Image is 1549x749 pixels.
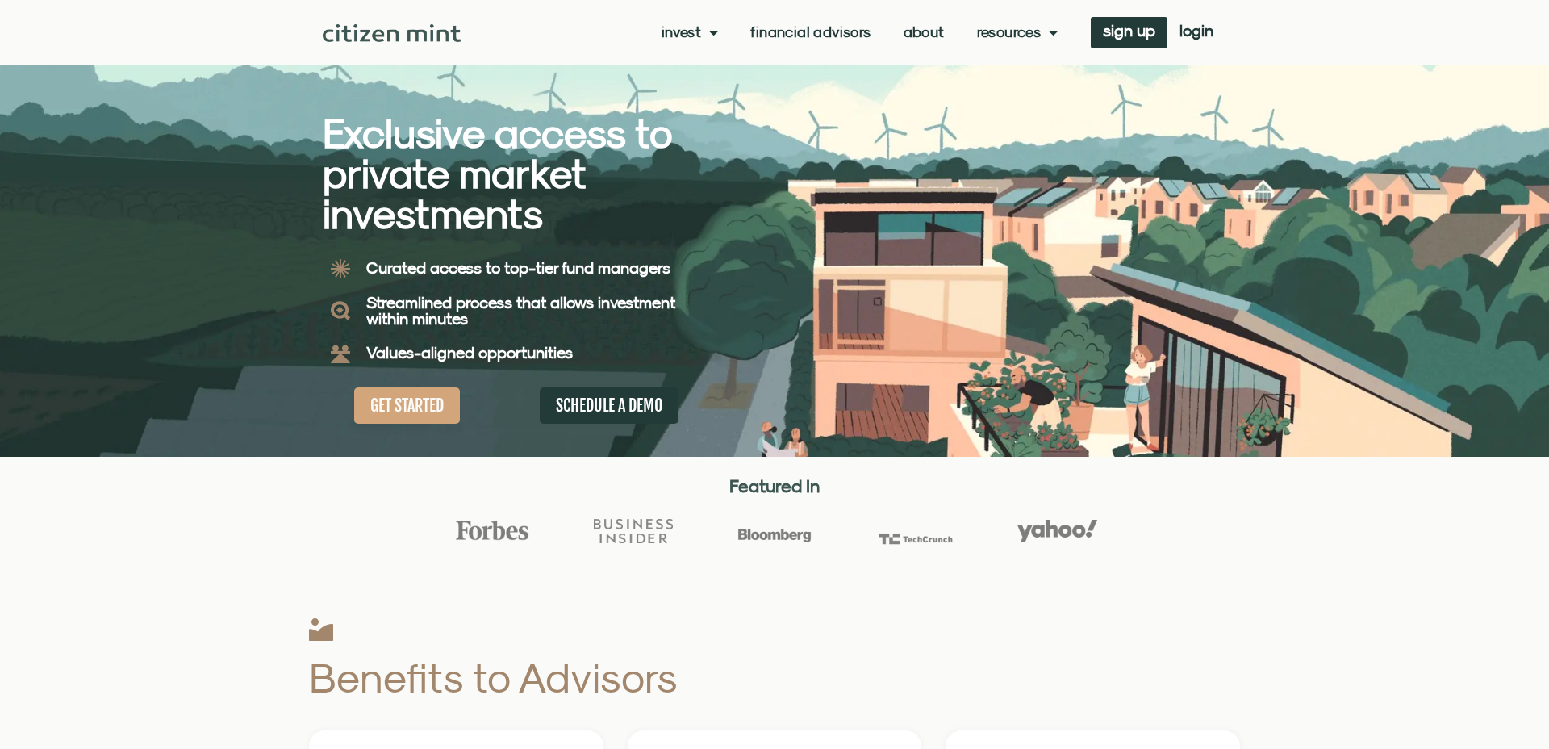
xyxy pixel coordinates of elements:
[977,24,1058,40] a: Resources
[370,395,444,416] span: GET STARTED
[309,657,918,698] h2: Benefits to Advisors
[662,24,1058,40] nav: Menu
[323,24,461,42] img: Citizen Mint
[366,343,573,362] b: Values-aligned opportunities
[354,387,460,424] a: GET STARTED
[1091,17,1167,48] a: sign up
[453,520,532,541] img: Forbes Logo
[904,24,945,40] a: About
[1103,25,1155,36] span: sign up
[366,258,670,277] b: Curated access to top-tier fund managers
[1167,17,1225,48] a: login
[540,387,678,424] a: SCHEDULE A DEMO
[750,24,871,40] a: Financial Advisors
[366,293,675,328] b: Streamlined process that allows investment within minutes
[323,113,718,234] h2: Exclusive access to private market investments
[1179,25,1213,36] span: login
[729,475,820,496] strong: Featured In
[556,395,662,416] span: SCHEDULE A DEMO
[662,24,719,40] a: Invest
